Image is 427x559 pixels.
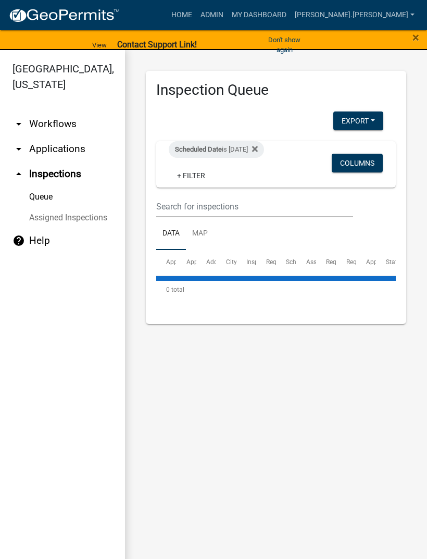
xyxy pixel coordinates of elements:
span: Application Type [186,258,234,266]
span: Address [206,258,229,266]
span: Scheduled Time [286,258,331,266]
a: + Filter [169,166,213,185]
datatable-header-cell: Scheduled Time [276,250,296,275]
datatable-header-cell: Application Type [176,250,196,275]
datatable-header-cell: Assigned Inspector [296,250,316,275]
a: My Dashboard [228,5,291,25]
span: Scheduled Date [175,145,222,153]
span: City [226,258,237,266]
a: Data [156,217,186,251]
datatable-header-cell: Requested Date [256,250,276,275]
datatable-header-cell: Requestor Name [316,250,336,275]
datatable-header-cell: Application [156,250,176,275]
span: Inspection Type [246,258,291,266]
div: 0 total [156,277,396,303]
span: Status [386,258,404,266]
i: arrow_drop_up [12,168,25,180]
strong: Contact Support Link! [117,40,197,49]
a: Home [167,5,196,25]
span: Assigned Inspector [306,258,360,266]
a: View [88,36,111,54]
span: × [412,30,419,45]
input: Search for inspections [156,196,353,217]
a: Map [186,217,214,251]
datatable-header-cell: Requestor Phone [336,250,356,275]
span: Requestor Phone [346,258,394,266]
datatable-header-cell: Inspection Type [236,250,256,275]
span: Application [166,258,198,266]
datatable-header-cell: Status [376,250,396,275]
button: Close [412,31,419,44]
span: Requested Date [266,258,310,266]
button: Don't show again [257,31,312,58]
a: [PERSON_NAME].[PERSON_NAME] [291,5,419,25]
datatable-header-cell: Address [196,250,216,275]
span: Requestor Name [326,258,373,266]
i: help [12,234,25,247]
i: arrow_drop_down [12,118,25,130]
datatable-header-cell: Application Description [356,250,376,275]
datatable-header-cell: City [216,250,236,275]
i: arrow_drop_down [12,143,25,155]
button: Export [333,111,383,130]
button: Columns [332,154,383,172]
div: is [DATE] [169,141,264,158]
a: Admin [196,5,228,25]
h3: Inspection Queue [156,81,396,99]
